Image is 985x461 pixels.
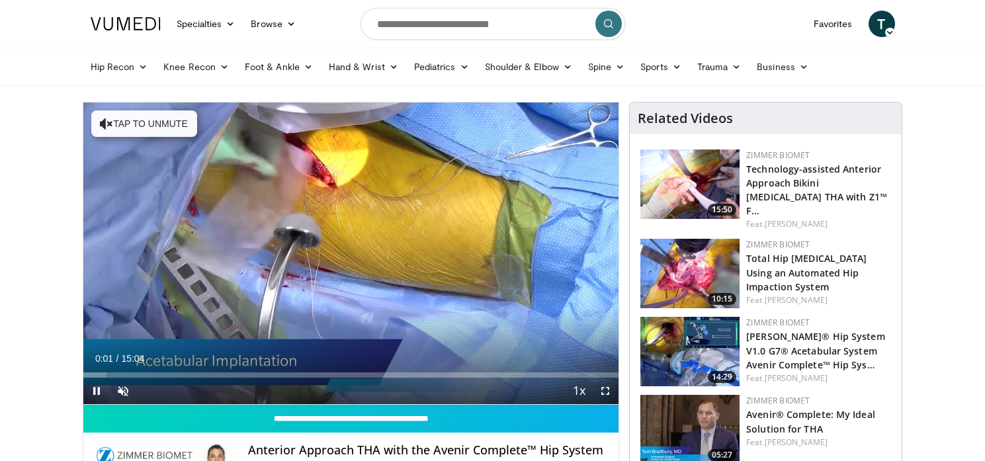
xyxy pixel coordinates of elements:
a: Zimmer Biomet [746,149,810,161]
h4: Related Videos [638,110,733,126]
a: Browse [243,11,304,37]
span: 05:27 [708,449,736,461]
a: Specialties [169,11,243,37]
a: Total Hip [MEDICAL_DATA] Using an Automated Hip Impaction System [746,252,867,292]
a: [PERSON_NAME]® Hip System V1.0 G7® Acetabular System Avenir Complete™ Hip Sys… [746,330,885,370]
a: Favorites [806,11,861,37]
a: Zimmer Biomet [746,239,810,250]
a: Trauma [689,54,749,80]
div: Feat. [746,294,891,306]
img: fb3500a4-4dd2-4f5c-8a81-f8678b3ae64e.150x105_q85_crop-smart_upscale.jpg [640,239,740,308]
a: 14:29 [640,317,740,386]
a: Business [749,54,816,80]
button: Playback Rate [566,378,592,404]
span: 14:29 [708,371,736,383]
img: e14eeaa8-b44c-4813-8ce8-7e2faa75be29.150x105_q85_crop-smart_upscale.jpg [640,317,740,386]
a: Avenir® Complete: My Ideal Solution for THA [746,408,875,435]
span: / [116,353,119,364]
a: Knee Recon [155,54,237,80]
a: Hip Recon [83,54,156,80]
button: Pause [83,378,110,404]
button: Fullscreen [592,378,619,404]
a: [PERSON_NAME] [765,218,828,230]
img: 896f6787-b5f3-455d-928f-da3bb3055a34.png.150x105_q85_crop-smart_upscale.png [640,149,740,219]
a: Hand & Wrist [321,54,406,80]
a: Shoulder & Elbow [477,54,580,80]
a: Zimmer Biomet [746,317,810,328]
a: Sports [632,54,689,80]
a: Zimmer Biomet [746,395,810,406]
div: Progress Bar [83,372,619,378]
a: 10:15 [640,239,740,308]
a: [PERSON_NAME] [765,372,828,384]
button: Tap to unmute [91,110,197,137]
span: 15:04 [121,353,144,364]
a: Foot & Ankle [237,54,321,80]
h4: Anterior Approach THA with the Avenir Complete™ Hip System [248,443,608,458]
a: T [869,11,895,37]
input: Search topics, interventions [361,8,625,40]
img: VuMedi Logo [91,17,161,30]
span: 15:50 [708,204,736,216]
a: Technology-assisted Anterior Approach Bikini [MEDICAL_DATA] THA with Z1™ F… [746,163,887,217]
a: [PERSON_NAME] [765,294,828,306]
div: Feat. [746,372,891,384]
button: Unmute [110,378,136,404]
div: Feat. [746,437,891,448]
span: 0:01 [95,353,113,364]
div: Feat. [746,218,891,230]
a: 15:50 [640,149,740,219]
a: Spine [580,54,632,80]
video-js: Video Player [83,103,619,405]
a: Pediatrics [406,54,477,80]
span: 10:15 [708,293,736,305]
a: [PERSON_NAME] [765,437,828,448]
